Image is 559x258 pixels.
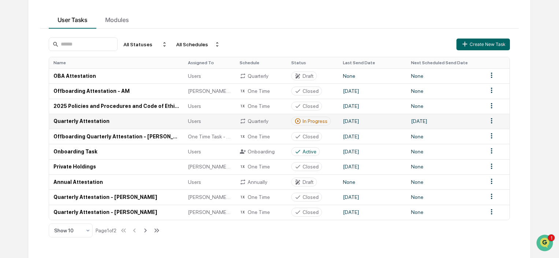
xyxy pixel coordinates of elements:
td: OBA Attestation [49,68,184,83]
img: 1746055101610-c473b297-6a78-478c-a979-82029cc54cd1 [15,100,21,106]
span: [PERSON_NAME] [23,100,59,106]
div: Draft [303,179,314,185]
img: 1746055101610-c473b297-6a78-478c-a979-82029cc54cd1 [15,120,21,126]
td: [DATE] [338,159,407,174]
span: [DATE] [65,120,80,126]
td: None [338,174,407,189]
div: Closed [303,134,319,139]
td: None [407,99,483,114]
img: Mark Michael Astarita [7,93,19,105]
td: [DATE] [338,205,407,220]
span: Users [188,149,201,155]
td: [DATE] [338,129,407,144]
td: [DATE] [338,99,407,114]
span: Users [188,73,201,79]
a: 🔎Data Lookup [4,161,49,174]
div: 🔎 [7,165,13,171]
div: Annually [240,179,282,185]
td: Annual Attestation [49,174,184,189]
span: Attestations [60,150,91,157]
iframe: Open customer support [536,234,555,254]
button: Create New Task [456,39,510,50]
td: None [407,205,483,220]
span: [PERSON_NAME] - Offboarding [188,88,231,94]
span: [PERSON_NAME] - One Time Task [188,209,231,215]
div: All Schedules [173,39,223,50]
span: Users [188,179,201,185]
button: Start new chat [125,58,133,67]
div: All Statuses [121,39,170,50]
div: One Time [240,88,282,94]
div: 🖐️ [7,151,13,157]
span: Preclearance [15,150,47,157]
div: Quarterly [240,73,282,79]
span: [PERSON_NAME] - One Time Task [188,194,231,200]
div: One Time [240,133,282,140]
div: Closed [303,194,319,200]
td: Quarterly Attestation - [PERSON_NAME] [49,189,184,204]
th: Assigned To [184,57,235,68]
div: Start new chat [33,56,120,63]
div: Quarterly [240,118,282,124]
td: 2025 Policies and Procedures and Code of Ethics Attestation [49,99,184,114]
div: Closed [303,88,319,94]
div: Draft [303,73,314,79]
td: Offboarding Attestation - AM [49,83,184,98]
td: None [407,144,483,159]
div: 🗄️ [53,151,59,157]
th: Name [49,57,184,68]
td: [DATE] [338,189,407,204]
div: We're available if you need us! [33,63,101,69]
button: User Tasks [49,9,96,29]
td: [DATE] [338,144,407,159]
td: None [407,68,483,83]
td: Private Holdings [49,159,184,174]
td: [DATE] [338,114,407,129]
span: [DATE] [65,100,80,106]
div: Closed [303,209,319,215]
span: • [61,120,63,126]
div: Page 1 of 2 [96,228,116,233]
a: Powered byPylon [52,182,89,188]
div: One Time [240,209,282,215]
span: [PERSON_NAME] - One Time Task [188,164,231,170]
img: Jack Rasmussen [7,113,19,124]
div: Past conversations [7,81,49,87]
a: 🖐️Preclearance [4,147,50,160]
th: Next Scheduled Send Date [407,57,483,68]
td: None [407,129,483,144]
th: Schedule [235,57,287,68]
button: Modules [96,9,138,29]
td: None [407,174,483,189]
span: Data Lookup [15,164,46,171]
td: Onboarding Task [49,144,184,159]
img: 1746055101610-c473b297-6a78-478c-a979-82029cc54cd1 [7,56,21,69]
div: Active [303,149,316,155]
th: Last Send Date [338,57,407,68]
img: 8933085812038_c878075ebb4cc5468115_72.jpg [15,56,29,69]
span: Users [188,103,201,109]
a: 🗄️Attestations [50,147,94,160]
span: Users [188,118,201,124]
td: None [407,83,483,98]
div: Closed [303,164,319,170]
td: Quarterly Attestation [49,114,184,129]
td: Offboarding Quarterly Attestation - [PERSON_NAME] [49,129,184,144]
td: None [407,159,483,174]
button: See all [114,80,133,89]
td: [DATE] [407,114,483,129]
span: • [61,100,63,106]
td: Quarterly Attestation - [PERSON_NAME] [49,205,184,220]
div: Onboarding [240,148,282,155]
div: One Time [240,194,282,200]
td: [DATE] [338,83,407,98]
span: [PERSON_NAME] [23,120,59,126]
div: One Time [240,163,282,170]
div: In Progress [303,118,327,124]
th: Status [287,57,338,68]
td: None [407,189,483,204]
td: None [338,68,407,83]
span: Pylon [73,182,89,188]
